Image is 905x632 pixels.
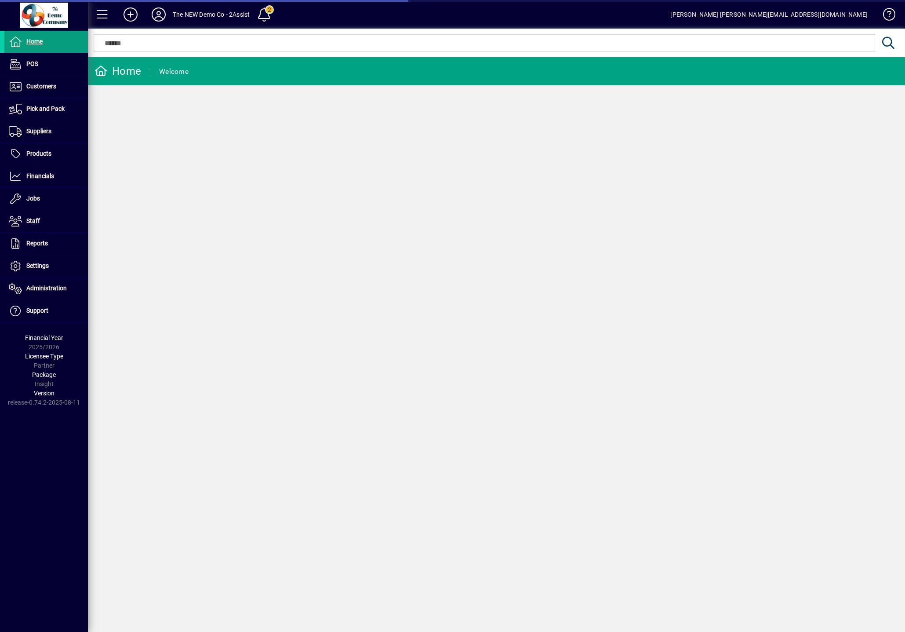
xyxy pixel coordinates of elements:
span: Financial Year [25,334,63,341]
span: Products [26,150,51,157]
span: Support [26,307,48,314]
span: Pick and Pack [26,105,65,112]
a: Reports [4,233,88,255]
span: Customers [26,83,56,90]
a: Suppliers [4,121,88,142]
span: Financials [26,172,54,179]
span: Settings [26,262,49,269]
a: Staff [4,210,88,232]
a: Products [4,143,88,165]
span: POS [26,60,38,67]
a: Settings [4,255,88,277]
span: Home [26,38,43,45]
a: Pick and Pack [4,98,88,120]
div: [PERSON_NAME] [PERSON_NAME][EMAIL_ADDRESS][DOMAIN_NAME] [670,7,868,22]
a: Support [4,300,88,322]
button: Profile [145,7,173,22]
span: Package [32,371,56,378]
a: Customers [4,76,88,98]
span: Version [34,390,55,397]
a: Knowledge Base [876,2,894,30]
span: Staff [26,217,40,224]
span: Jobs [26,195,40,202]
a: Jobs [4,188,88,210]
a: Financials [4,165,88,187]
span: Suppliers [26,128,51,135]
div: Welcome [159,65,189,79]
button: Add [116,7,145,22]
div: The NEW Demo Co - 2Assist [173,7,250,22]
a: POS [4,53,88,75]
a: Administration [4,278,88,300]
span: Reports [26,240,48,247]
div: Home [94,64,141,78]
span: Licensee Type [25,353,63,360]
span: Administration [26,285,67,292]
